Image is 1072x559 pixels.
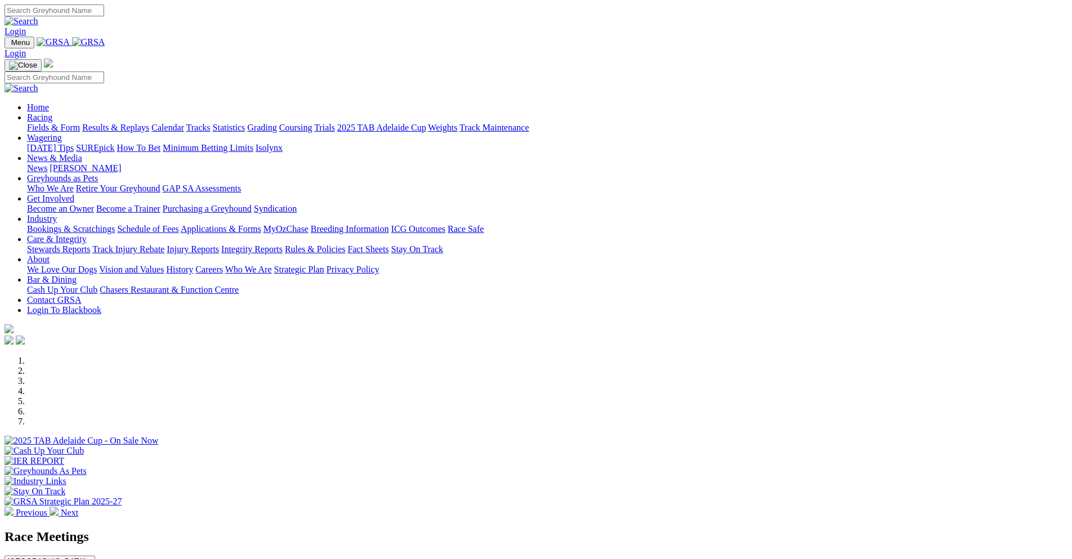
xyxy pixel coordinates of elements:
input: Search [5,71,104,83]
img: twitter.svg [16,336,25,345]
h2: Race Meetings [5,529,1067,544]
a: Race Safe [447,224,483,234]
img: Stay On Track [5,486,65,497]
a: Wagering [27,133,62,142]
a: Integrity Reports [221,244,282,254]
a: Who We Are [225,265,272,274]
a: Calendar [151,123,184,132]
a: News [27,163,47,173]
a: Results & Replays [82,123,149,132]
a: Contact GRSA [27,295,81,305]
a: History [166,265,193,274]
a: Careers [195,265,223,274]
button: Toggle navigation [5,37,34,48]
div: About [27,265,1067,275]
a: Privacy Policy [326,265,379,274]
div: Wagering [27,143,1067,153]
div: Industry [27,224,1067,234]
img: IER REPORT [5,456,64,466]
img: logo-grsa-white.png [44,59,53,68]
span: Next [61,508,78,517]
a: GAP SA Assessments [163,184,241,193]
a: We Love Our Dogs [27,265,97,274]
img: logo-grsa-white.png [5,324,14,333]
img: Industry Links [5,476,66,486]
a: Become a Trainer [96,204,160,213]
img: facebook.svg [5,336,14,345]
a: Trials [314,123,335,132]
a: Bookings & Scratchings [27,224,115,234]
a: Home [27,102,49,112]
a: Stay On Track [391,244,443,254]
a: Industry [27,214,57,223]
div: Greyhounds as Pets [27,184,1067,194]
a: Fact Sheets [348,244,389,254]
a: News & Media [27,153,82,163]
img: GRSA [72,37,105,47]
a: Cash Up Your Club [27,285,97,294]
img: Cash Up Your Club [5,446,84,456]
a: 2025 TAB Adelaide Cup [337,123,426,132]
a: [PERSON_NAME] [50,163,121,173]
div: Care & Integrity [27,244,1067,254]
img: Greyhounds As Pets [5,466,87,476]
a: Isolynx [255,143,282,153]
a: Grading [248,123,277,132]
a: Strategic Plan [274,265,324,274]
a: Rules & Policies [285,244,346,254]
a: Bar & Dining [27,275,77,284]
a: Become an Owner [27,204,94,213]
a: Vision and Values [99,265,164,274]
a: [DATE] Tips [27,143,74,153]
a: Login To Blackbook [27,305,101,315]
a: How To Bet [117,143,161,153]
img: GRSA Strategic Plan 2025-27 [5,497,122,507]
a: Previous [5,508,50,517]
a: Injury Reports [167,244,219,254]
a: Track Maintenance [460,123,529,132]
a: Purchasing a Greyhound [163,204,252,213]
span: Previous [16,508,47,517]
a: Coursing [279,123,312,132]
button: Toggle navigation [5,59,42,71]
a: Login [5,26,26,36]
div: Bar & Dining [27,285,1067,295]
a: Stewards Reports [27,244,90,254]
a: SUREpick [76,143,114,153]
a: About [27,254,50,264]
div: Get Involved [27,204,1067,214]
a: Syndication [254,204,297,213]
a: Greyhounds as Pets [27,173,98,183]
img: Search [5,83,38,93]
img: Search [5,16,38,26]
input: Search [5,5,104,16]
a: Retire Your Greyhound [76,184,160,193]
img: 2025 TAB Adelaide Cup - On Sale Now [5,436,159,446]
a: Statistics [213,123,245,132]
a: Minimum Betting Limits [163,143,253,153]
a: Fields & Form [27,123,80,132]
a: Get Involved [27,194,74,203]
div: News & Media [27,163,1067,173]
a: Care & Integrity [27,234,87,244]
img: Close [9,61,37,70]
a: Login [5,48,26,58]
a: Breeding Information [311,224,389,234]
a: Tracks [186,123,210,132]
a: Who We Are [27,184,74,193]
img: chevron-right-pager-white.svg [50,507,59,516]
a: ICG Outcomes [391,224,445,234]
a: Schedule of Fees [117,224,178,234]
a: MyOzChase [263,224,308,234]
a: Weights [428,123,457,132]
a: Track Injury Rebate [92,244,164,254]
a: Chasers Restaurant & Function Centre [100,285,239,294]
span: Menu [11,38,30,47]
a: Racing [27,113,52,122]
a: Next [50,508,78,517]
div: Racing [27,123,1067,133]
a: Applications & Forms [181,224,261,234]
img: GRSA [37,37,70,47]
img: chevron-left-pager-white.svg [5,507,14,516]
